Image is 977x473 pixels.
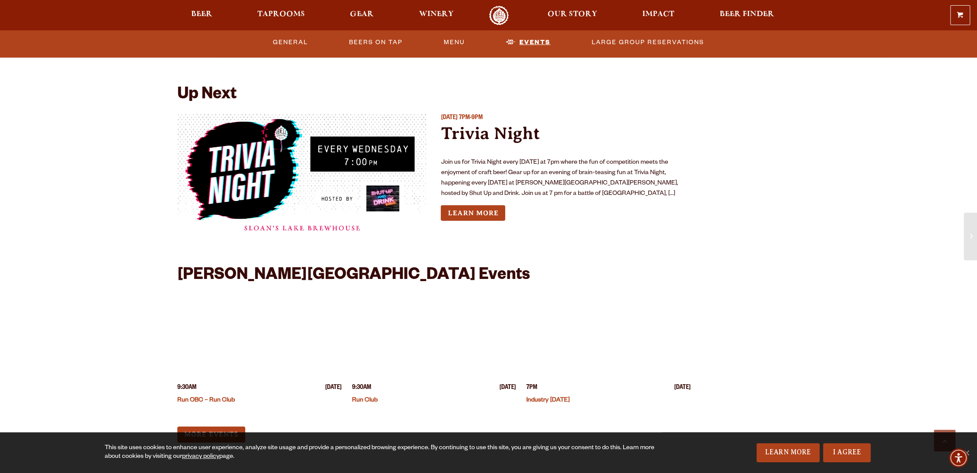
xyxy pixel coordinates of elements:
[182,454,219,460] a: privacy policy
[588,32,708,52] a: Large Group Reservations
[458,115,482,122] span: 7PM-9PM
[177,384,196,393] span: 9:30AM
[441,158,691,199] p: Join us for Trivia Night every [DATE] at 7pm where the fun of competition meets the enjoyment of ...
[934,430,955,451] a: Scroll to top
[441,123,540,143] a: Trivia Night
[352,384,371,393] span: 9:30AM
[419,11,454,18] span: Winery
[269,32,311,52] a: General
[526,384,537,393] span: 7PM
[177,114,427,239] a: View event details
[177,427,245,443] a: More Events (opens in a new window)
[548,11,597,18] span: Our Story
[440,32,468,52] a: Menu
[257,11,305,18] span: Taprooms
[637,6,680,25] a: Impact
[350,11,374,18] span: Gear
[542,6,603,25] a: Our Story
[352,295,516,377] a: View event details
[756,443,820,462] a: Learn More
[352,397,377,404] a: Run Club
[823,443,871,462] a: I Agree
[252,6,311,25] a: Taprooms
[674,384,691,393] span: [DATE]
[177,267,530,286] h2: [PERSON_NAME][GEOGRAPHIC_DATA] Events
[949,448,968,467] div: Accessibility Menu
[105,444,665,461] div: This site uses cookies to enhance user experience, analyze site usage and provide a personalized ...
[526,397,569,404] a: Industry [DATE]
[177,397,235,404] a: Run OBC – Run Club
[344,6,379,25] a: Gear
[714,6,779,25] a: Beer Finder
[500,384,516,393] span: [DATE]
[413,6,459,25] a: Winery
[642,11,674,18] span: Impact
[186,6,218,25] a: Beer
[441,205,505,221] a: Learn more about Trivia Night
[526,295,691,377] a: View event details
[719,11,774,18] span: Beer Finder
[177,86,237,105] h2: Up Next
[441,115,457,122] span: [DATE]
[346,32,406,52] a: Beers On Tap
[325,384,341,393] span: [DATE]
[177,295,342,377] a: View event details
[483,6,515,25] a: Odell Home
[503,32,554,52] a: Events
[191,11,212,18] span: Beer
